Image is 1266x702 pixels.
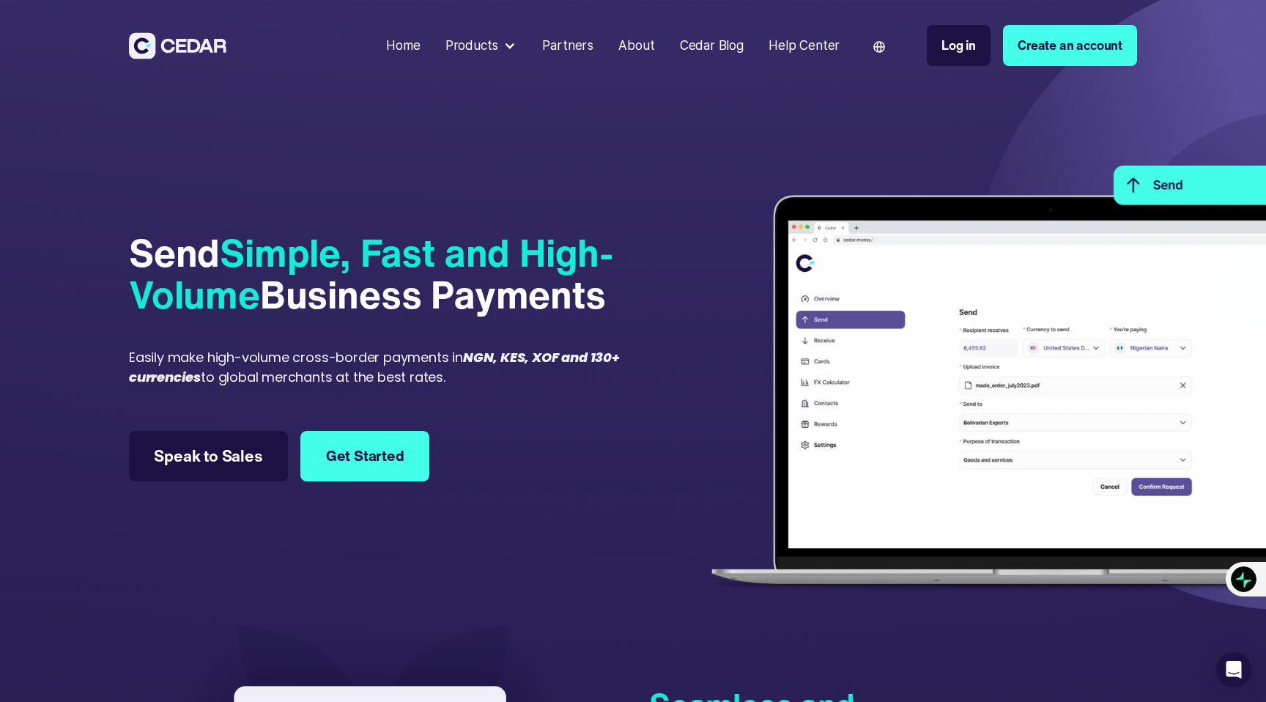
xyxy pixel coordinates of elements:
[1216,652,1251,687] div: Open Intercom Messenger
[380,29,426,62] a: Home
[618,36,654,55] div: About
[129,232,627,316] div: Send Business Payments
[769,36,840,55] div: Help Center
[300,431,429,481] a: Get Started
[129,431,288,481] a: Speak to Sales
[763,29,846,62] a: Help Center
[536,29,600,62] a: Partners
[129,348,620,386] em: NGN, KES, XOF and 130+ currencies
[1003,25,1137,66] a: Create an account
[129,225,614,322] span: Simple, Fast and High-Volume
[673,29,749,62] a: Cedar Blog
[439,30,523,62] div: Products
[445,36,499,55] div: Products
[542,36,593,55] div: Partners
[941,36,976,55] div: Log in
[680,36,744,55] div: Cedar Blog
[129,347,627,387] div: Easily make high-volume cross-border payments in to global merchants at the best rates.
[386,36,420,55] div: Home
[927,25,991,66] a: Log in
[612,29,661,62] a: About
